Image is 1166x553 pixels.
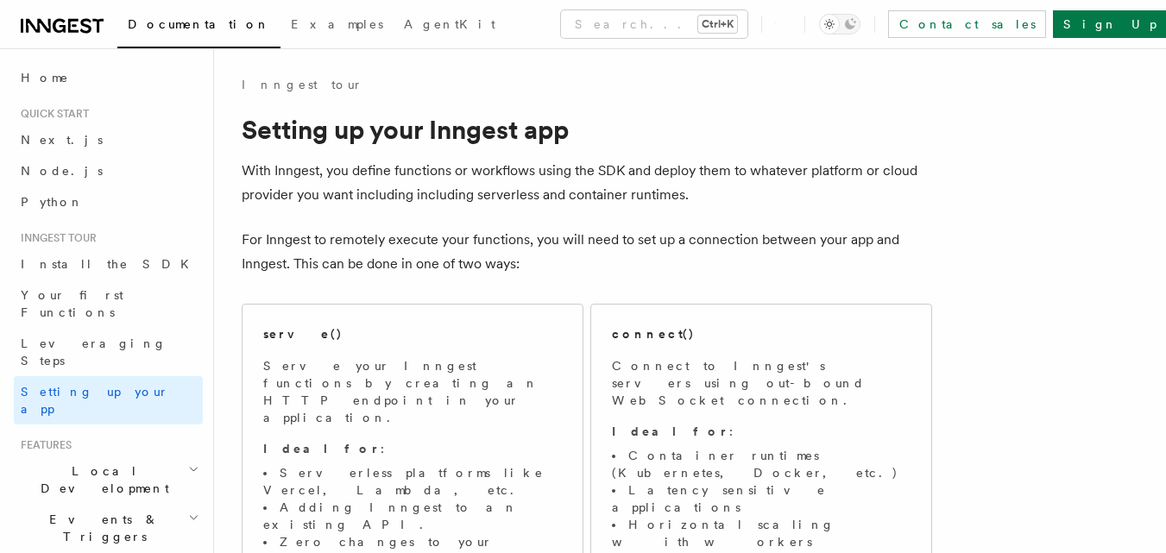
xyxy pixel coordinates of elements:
a: Contact sales [888,10,1046,38]
li: Serverless platforms like Vercel, Lambda, etc. [263,464,562,499]
kbd: Ctrl+K [698,16,737,33]
span: Events & Triggers [14,511,188,545]
a: Node.js [14,155,203,186]
p: : [612,423,911,440]
a: AgentKit [394,5,506,47]
span: Inngest tour [14,231,97,245]
span: Features [14,438,72,452]
span: Python [21,195,84,209]
span: Home [21,69,69,86]
a: Next.js [14,124,203,155]
a: Your first Functions [14,280,203,328]
span: Setting up your app [21,385,169,416]
span: Examples [291,17,383,31]
li: Adding Inngest to an existing API. [263,499,562,533]
a: Install the SDK [14,248,203,280]
a: Setting up your app [14,376,203,424]
span: Your first Functions [21,288,123,319]
p: With Inngest, you define functions or workflows using the SDK and deploy them to whatever platfor... [242,159,932,207]
a: Home [14,62,203,93]
span: Leveraging Steps [21,336,167,368]
p: : [263,440,562,457]
span: AgentKit [404,17,495,31]
button: Toggle dark mode [819,14,860,35]
a: Inngest tour [242,76,362,93]
button: Events & Triggers [14,504,203,552]
span: Documentation [128,17,270,31]
button: Search...Ctrl+K [561,10,747,38]
li: Container runtimes (Kubernetes, Docker, etc.) [612,447,911,481]
a: Examples [280,5,394,47]
h2: serve() [263,325,343,342]
p: Connect to Inngest's servers using out-bound WebSocket connection. [612,357,911,409]
p: For Inngest to remotely execute your functions, you will need to set up a connection between your... [242,228,932,276]
h2: connect() [612,325,695,342]
li: Latency sensitive applications [612,481,911,516]
a: Leveraging Steps [14,328,203,376]
strong: Ideal for [263,442,381,456]
span: Local Development [14,462,188,497]
span: Next.js [21,133,103,147]
h1: Setting up your Inngest app [242,114,932,145]
span: Quick start [14,107,89,121]
a: Documentation [117,5,280,48]
a: Python [14,186,203,217]
span: Install the SDK [21,257,199,271]
li: Horizontal scaling with workers [612,516,911,550]
p: Serve your Inngest functions by creating an HTTP endpoint in your application. [263,357,562,426]
strong: Ideal for [612,424,729,438]
button: Local Development [14,456,203,504]
span: Node.js [21,164,103,178]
